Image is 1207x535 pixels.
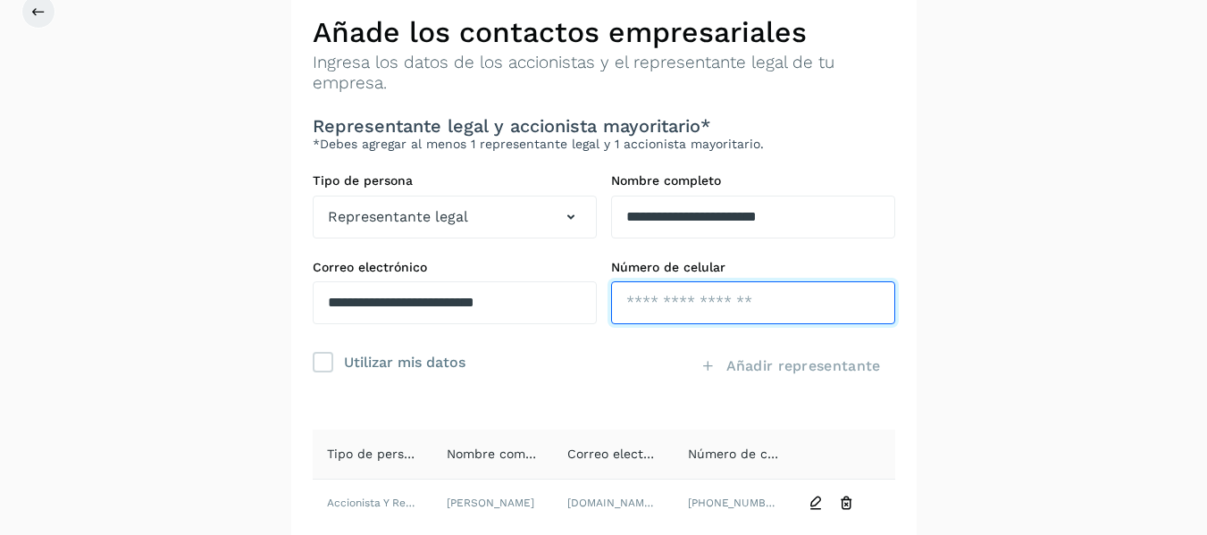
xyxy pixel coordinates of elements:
p: *Debes agregar al menos 1 representante legal y 1 accionista mayoritario. [313,137,895,152]
label: Nombre completo [611,173,895,188]
h2: Añade los contactos empresariales [313,15,895,49]
span: Nombre completo [447,447,557,461]
p: Ingresa los datos de los accionistas y el representante legal de tu empresa. [313,53,895,94]
span: Tipo de persona [327,447,426,461]
td: [PERSON_NAME] [432,480,553,526]
span: Correo electrónico [567,447,682,461]
span: Accionista y Representante Legal [327,497,500,509]
h3: Representante legal y accionista mayoritario* [313,115,895,137]
div: Utilizar mis datos [344,349,465,373]
span: Número de celular [688,447,802,461]
td: [PHONE_NUMBER] [674,480,794,526]
button: Añadir representante [686,346,894,387]
span: Añadir representante [726,356,881,376]
label: Correo electrónico [313,260,597,275]
label: Número de celular [611,260,895,275]
span: Representante legal [328,206,468,228]
label: Tipo de persona [313,173,597,188]
td: [DOMAIN_NAME][EMAIL_ADDRESS][DOMAIN_NAME] [553,480,674,526]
